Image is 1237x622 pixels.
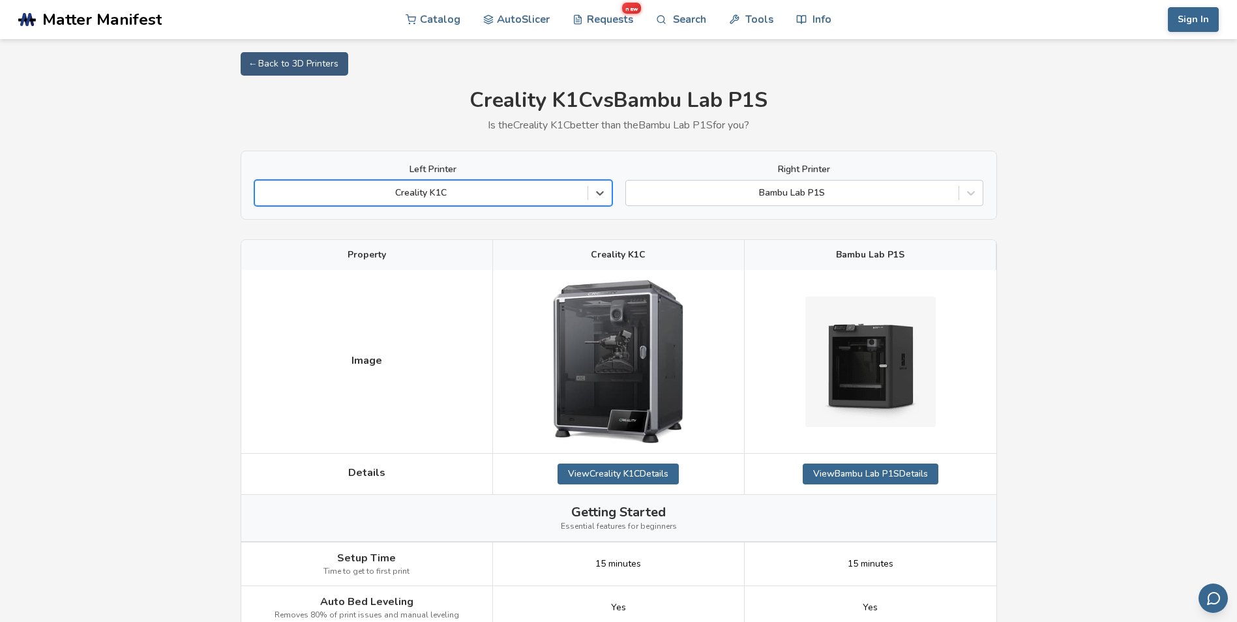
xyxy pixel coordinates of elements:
[803,464,938,484] a: ViewBambu Lab P1SDetails
[275,611,459,620] span: Removes 80% of print issues and manual leveling
[320,596,413,608] span: Auto Bed Leveling
[241,89,997,113] h1: Creality K1C vs Bambu Lab P1S
[863,602,878,613] span: Yes
[805,297,936,427] img: Bambu Lab P1S
[337,552,396,564] span: Setup Time
[1168,7,1219,32] button: Sign In
[561,522,677,531] span: Essential features for beginners
[348,467,385,479] span: Details
[558,464,679,484] a: ViewCreality K1CDetails
[348,250,386,260] span: Property
[254,164,612,175] label: Left Printer
[848,559,893,569] span: 15 minutes
[351,355,382,366] span: Image
[622,3,641,14] span: new
[625,164,983,175] label: Right Printer
[42,10,162,29] span: Matter Manifest
[1199,584,1228,613] button: Send feedback via email
[611,602,626,613] span: Yes
[595,559,641,569] span: 15 minutes
[323,567,410,576] span: Time to get to first print
[571,505,666,520] span: Getting Started
[591,250,646,260] span: Creality K1C
[633,188,635,198] input: Bambu Lab P1S
[553,280,683,443] img: Creality K1C
[241,119,997,131] p: Is the Creality K1C better than the Bambu Lab P1S for you?
[836,250,904,260] span: Bambu Lab P1S
[241,52,348,76] a: ← Back to 3D Printers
